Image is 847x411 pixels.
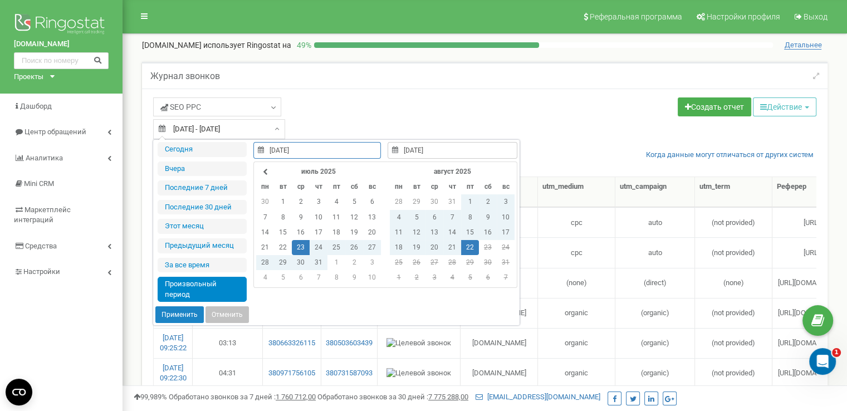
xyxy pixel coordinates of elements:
button: Применить [155,306,204,323]
td: 9 [292,210,310,225]
td: (not provided) [695,237,772,267]
a: 380731587093 [326,368,373,379]
span: Обработано звонков за 7 дней : [169,393,316,401]
li: Последние 30 дней [158,200,247,215]
div: Проекты [14,72,43,82]
td: 5 [274,270,292,285]
th: сб [345,179,363,194]
td: 1 [461,194,479,209]
td: 1 [390,270,408,285]
td: 8 [327,270,345,285]
td: 22 [274,240,292,255]
li: Вчера [158,162,247,177]
td: 23 [479,240,497,255]
td: 28 [256,255,274,270]
a: [DOMAIN_NAME] [14,39,109,50]
td: 17 [497,225,515,240]
li: Сегодня [158,142,247,157]
span: Аналитика [26,154,63,162]
input: Поиск по номеру [14,52,109,69]
td: 12 [408,225,425,240]
td: 31 [497,255,515,270]
a: SЕО PPС [153,97,281,116]
td: 22 [461,240,479,255]
a: Когда данные могут отличаться от других систем [646,150,814,160]
td: 2 [345,255,363,270]
td: 28 [443,255,461,270]
td: 21 [256,240,274,255]
td: (not provided) [695,328,772,358]
td: (not provided) [695,207,772,237]
td: 7 [497,270,515,285]
a: [DATE] 09:25:22 [160,334,187,353]
th: чт [443,179,461,194]
th: ср [425,179,443,194]
td: 6 [292,270,310,285]
td: 18 [327,225,345,240]
td: 3 [310,194,327,209]
td: 15 [461,225,479,240]
td: (none) [695,268,772,298]
td: auto [615,207,695,237]
td: (direct) [615,268,695,298]
td: 19 [345,225,363,240]
td: (organic) [615,328,695,358]
img: Целевой звонок [386,338,451,349]
td: 29 [408,194,425,209]
span: Mini CRM [24,179,54,188]
span: Обработано звонков за 30 дней : [317,393,468,401]
td: 1 [274,194,292,209]
li: Этот месяц [158,219,247,234]
span: [URL].. [804,248,823,257]
td: 10 [310,210,327,225]
td: 8 [274,210,292,225]
td: 14 [256,225,274,240]
td: 9 [479,210,497,225]
span: 99,989% [134,393,167,401]
td: (organic) [615,298,695,328]
td: 31 [310,255,327,270]
span: Дашборд [20,102,52,110]
td: 3 [363,255,381,270]
td: 5 [345,194,363,209]
td: 7 [256,210,274,225]
th: пт [327,179,345,194]
a: 380971756105 [267,368,316,379]
td: (organic) [615,358,695,388]
td: [DOMAIN_NAME] [461,328,538,358]
td: 27 [363,240,381,255]
td: 5 [408,210,425,225]
td: 10 [497,210,515,225]
td: auto [615,237,695,267]
p: 49 % [291,40,314,51]
td: 17 [310,225,327,240]
td: 18 [390,240,408,255]
td: cpc [538,207,615,237]
li: Последние 7 дней [158,180,247,195]
td: 10 [363,270,381,285]
img: Ringostat logo [14,11,109,39]
span: использует Ringostat на [203,41,291,50]
td: 4 [327,194,345,209]
td: 30 [425,194,443,209]
a: [DATE] 09:22:30 [160,364,187,383]
td: 20 [425,240,443,255]
td: 04:31 [193,358,263,388]
span: Настройки [23,267,60,276]
th: пн [256,179,274,194]
td: 14 [443,225,461,240]
button: Open CMP widget [6,379,32,405]
td: [DOMAIN_NAME] [461,358,538,388]
td: organic [538,358,615,388]
th: utm_campaign [615,177,695,207]
th: вс [497,179,515,194]
a: [EMAIL_ADDRESS][DOMAIN_NAME] [476,393,600,401]
td: 4 [390,210,408,225]
th: utm_term [695,177,772,207]
th: июль 2025 [274,164,363,179]
td: 6 [425,210,443,225]
th: вт [408,179,425,194]
td: 20 [363,225,381,240]
th: вс [363,179,381,194]
td: 6 [363,194,381,209]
